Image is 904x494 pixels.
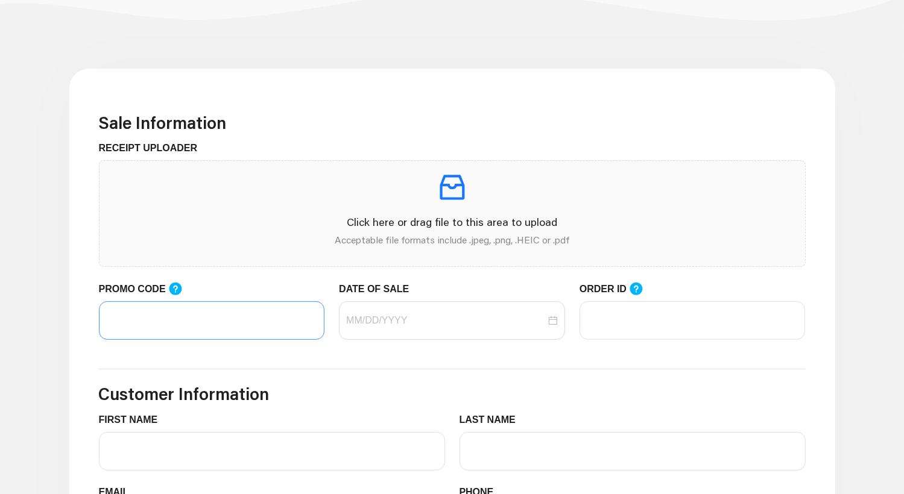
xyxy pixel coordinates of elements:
[460,432,806,471] input: LAST NAME
[99,384,806,404] h3: Customer Information
[99,413,167,427] label: FIRST NAME
[99,113,806,133] h3: Sale Information
[460,413,525,427] label: LAST NAME
[99,432,445,471] input: FIRST NAME
[99,141,207,155] label: RECEIPT UPLOADER
[346,313,546,328] input: DATE OF SALE
[99,281,194,296] label: PROMO CODE
[109,214,795,230] p: Click here or drag file to this area to upload
[580,281,656,296] label: ORDER ID
[435,170,469,204] span: inbox
[339,282,418,296] label: DATE OF SALE
[100,161,805,266] span: inboxClick here or drag file to this area to uploadAcceptable file formats include .jpeg, .png, ....
[109,233,795,247] p: Acceptable file formats include .jpeg, .png, .HEIC or .pdf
